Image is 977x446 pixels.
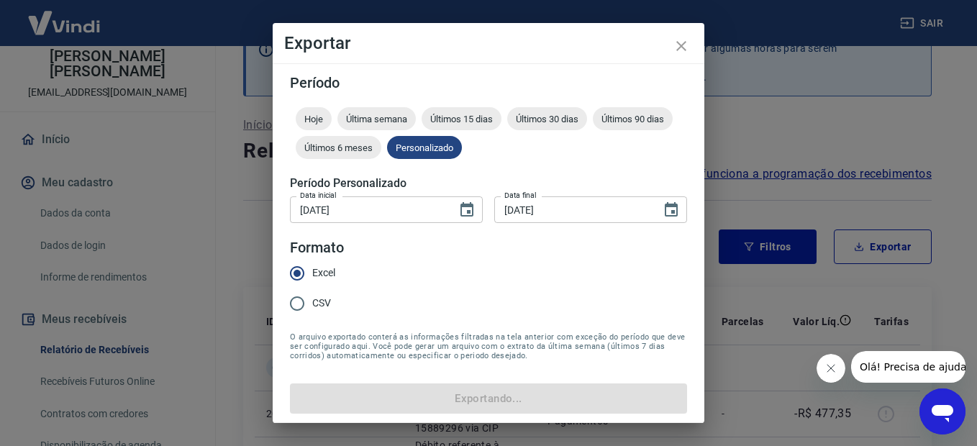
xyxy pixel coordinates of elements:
[507,114,587,124] span: Últimos 30 dias
[290,176,687,191] h5: Período Personalizado
[387,136,462,159] div: Personalizado
[817,354,845,383] iframe: Fechar mensagem
[851,351,965,383] iframe: Mensagem da empresa
[494,196,651,223] input: DD/MM/YYYY
[337,114,416,124] span: Última semana
[290,76,687,90] h5: Período
[284,35,693,52] h4: Exportar
[422,107,501,130] div: Últimos 15 dias
[453,196,481,224] button: Choose date, selected date is 13 de ago de 2025
[657,196,686,224] button: Choose date, selected date is 20 de ago de 2025
[919,388,965,434] iframe: Botão para abrir a janela de mensagens
[593,114,673,124] span: Últimos 90 dias
[504,190,537,201] label: Data final
[387,142,462,153] span: Personalizado
[290,332,687,360] span: O arquivo exportado conterá as informações filtradas na tela anterior com exceção do período que ...
[507,107,587,130] div: Últimos 30 dias
[422,114,501,124] span: Últimos 15 dias
[312,296,331,311] span: CSV
[296,107,332,130] div: Hoje
[290,196,447,223] input: DD/MM/YYYY
[300,190,337,201] label: Data inicial
[312,265,335,281] span: Excel
[664,29,699,63] button: close
[296,114,332,124] span: Hoje
[296,142,381,153] span: Últimos 6 meses
[9,10,121,22] span: Olá! Precisa de ajuda?
[593,107,673,130] div: Últimos 90 dias
[290,237,344,258] legend: Formato
[337,107,416,130] div: Última semana
[296,136,381,159] div: Últimos 6 meses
